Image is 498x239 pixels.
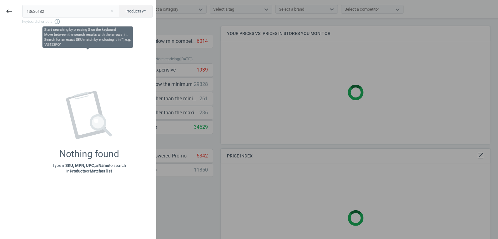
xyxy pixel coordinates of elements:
[22,18,153,25] span: Keyboard shortcuts
[90,169,112,173] strong: Matches list
[59,148,119,160] div: Nothing found
[141,9,146,14] i: swap_horiz
[22,5,119,17] input: Enter the SKU or product name
[5,7,13,15] i: keyboard_backspace
[119,5,153,17] button: Productsswap_horiz
[65,163,95,168] strong: SKU, MPN, UPC,
[125,8,146,14] span: Products
[2,4,16,19] button: keyboard_backspace
[44,27,131,47] div: Start searching by pressing S on the keyboard Move between the search results with the arrows ↑ ↓...
[107,8,117,14] button: Close
[70,169,86,173] strong: Products
[54,18,60,25] i: info_outline
[98,163,109,168] strong: Name
[52,163,126,174] p: Type in or to search in or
